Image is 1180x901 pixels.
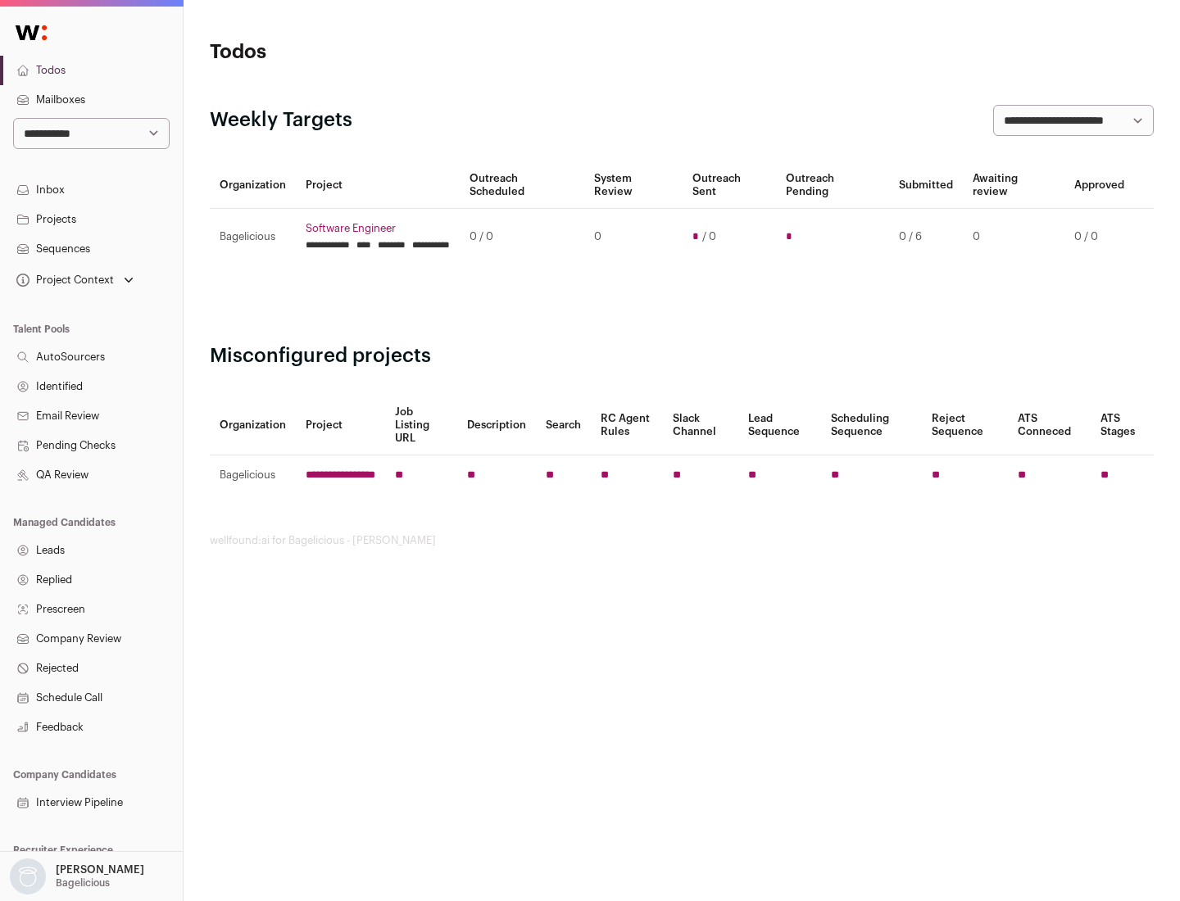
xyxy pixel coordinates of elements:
th: Submitted [889,162,963,209]
img: nopic.png [10,858,46,894]
th: Lead Sequence [738,396,821,455]
button: Open dropdown [7,858,147,894]
th: ATS Stages [1091,396,1154,455]
a: Software Engineer [306,222,450,235]
th: Outreach Scheduled [460,162,584,209]
th: System Review [584,162,682,209]
th: Outreach Pending [776,162,888,209]
th: Approved [1064,162,1134,209]
p: Bagelicious [56,876,110,890]
td: 0 / 0 [460,209,584,265]
th: Outreach Sent [683,162,777,209]
th: Reject Sequence [922,396,1009,455]
th: RC Agent Rules [591,396,662,455]
span: / 0 [702,230,716,243]
th: Description [457,396,536,455]
td: 0 / 0 [1064,209,1134,265]
h2: Weekly Targets [210,107,352,134]
p: [PERSON_NAME] [56,863,144,876]
th: Scheduling Sequence [821,396,922,455]
h2: Misconfigured projects [210,343,1154,369]
th: Job Listing URL [385,396,457,455]
img: Wellfound [7,16,56,49]
button: Open dropdown [13,269,137,292]
th: ATS Conneced [1008,396,1090,455]
th: Awaiting review [963,162,1064,209]
th: Organization [210,396,296,455]
div: Project Context [13,274,114,287]
td: 0 [963,209,1064,265]
h1: Todos [210,39,524,66]
footer: wellfound:ai for Bagelicious - [PERSON_NAME] [210,534,1154,547]
th: Search [536,396,591,455]
th: Project [296,396,385,455]
th: Project [296,162,460,209]
th: Slack Channel [663,396,738,455]
td: 0 / 6 [889,209,963,265]
td: 0 [584,209,682,265]
th: Organization [210,162,296,209]
td: Bagelicious [210,455,296,496]
td: Bagelicious [210,209,296,265]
